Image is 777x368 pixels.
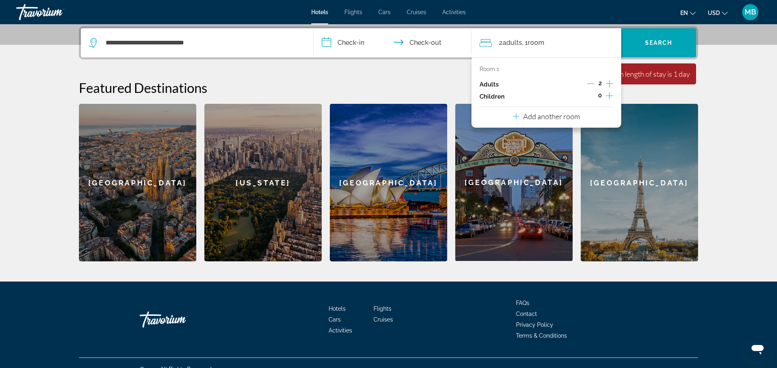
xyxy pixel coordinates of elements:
[594,69,690,78] div: Minimum length of stay is 1 day
[204,104,322,261] a: [US_STATE]
[708,7,728,19] button: Change currency
[480,66,499,72] p: Room 1
[581,104,698,261] a: [GEOGRAPHIC_DATA]
[516,300,529,306] a: FAQs
[587,92,594,101] button: Decrement children
[311,9,328,15] a: Hotels
[81,28,696,57] div: Search widget
[407,9,426,15] a: Cruises
[329,316,341,323] a: Cars
[455,104,573,261] a: [GEOGRAPHIC_DATA]
[680,7,696,19] button: Change language
[606,90,613,103] button: Increment children
[523,112,580,121] p: Add another room
[516,322,553,328] a: Privacy Policy
[740,4,761,21] button: User Menu
[745,336,771,362] iframe: Button to launch messaging window
[708,10,720,16] span: USD
[79,80,698,96] h2: Featured Destinations
[587,80,594,89] button: Decrement adults
[314,28,471,57] button: Check in and out dates
[499,37,522,48] span: 2
[330,104,447,261] a: [GEOGRAPHIC_DATA]
[513,107,580,124] button: Add another room
[606,78,613,90] button: Increment adults
[16,2,97,23] a: Travorium
[140,307,221,332] a: Travorium
[455,104,573,261] div: [GEOGRAPHIC_DATA]
[598,92,602,99] span: 0
[516,311,537,317] a: Contact
[378,9,391,15] a: Cars
[480,93,505,100] p: Children
[442,9,466,15] a: Activities
[329,305,346,312] a: Hotels
[599,80,602,86] span: 2
[471,28,621,57] button: Travelers: 2 adults, 0 children
[374,305,391,312] a: Flights
[621,28,696,57] button: Search
[79,104,196,261] a: [GEOGRAPHIC_DATA]
[528,39,544,46] span: Room
[503,39,522,46] span: Adults
[680,10,688,16] span: en
[516,332,567,339] a: Terms & Conditions
[522,37,544,48] span: , 1
[329,327,352,334] a: Activities
[344,9,362,15] a: Flights
[745,8,756,16] span: MB
[480,81,499,88] p: Adults
[645,40,673,46] span: Search
[374,316,393,323] a: Cruises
